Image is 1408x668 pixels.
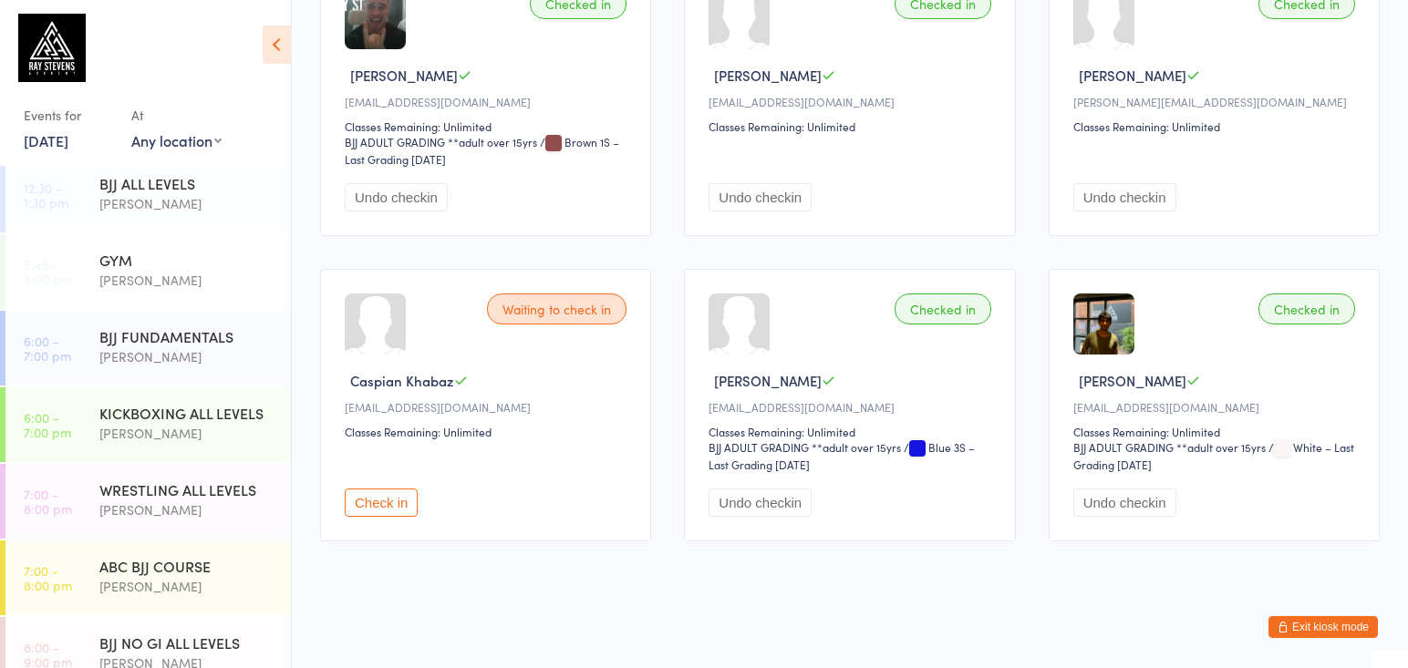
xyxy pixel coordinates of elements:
div: [PERSON_NAME] [99,576,275,597]
div: BJJ FUNDAMENTALS [99,326,275,346]
div: Events for [24,100,113,130]
img: image1695818802.png [1073,293,1134,355]
div: BJJ ADULT GRADING **adult over 15yrs [709,439,901,455]
div: Checked in [895,293,991,324]
time: 5:45 - 8:00 pm [24,257,72,286]
span: [PERSON_NAME] [1079,66,1186,85]
div: KICKBOXING ALL LEVELS [99,403,275,423]
div: [PERSON_NAME] [99,193,275,214]
time: 6:00 - 7:00 pm [24,334,71,363]
div: [EMAIL_ADDRESS][DOMAIN_NAME] [345,94,632,109]
div: [PERSON_NAME] [99,270,275,291]
div: BJJ NO GI ALL LEVELS [99,632,275,653]
span: [PERSON_NAME] [714,371,822,390]
div: BJJ ALL LEVELS [99,173,275,193]
div: [PERSON_NAME] [99,499,275,520]
a: [DATE] [24,130,68,150]
div: GYM [99,250,275,270]
div: Classes Remaining: Unlimited [345,424,632,439]
span: [PERSON_NAME] [350,66,458,85]
a: 5:45 -8:00 pmGYM[PERSON_NAME] [5,234,291,309]
div: [EMAIL_ADDRESS][DOMAIN_NAME] [709,399,996,415]
div: At [131,100,222,130]
div: [PERSON_NAME] [99,423,275,444]
div: Classes Remaining: Unlimited [1073,118,1361,134]
div: ABC BJJ COURSE [99,556,275,576]
div: Any location [131,130,222,150]
div: [PERSON_NAME][EMAIL_ADDRESS][DOMAIN_NAME] [1073,94,1361,109]
a: 12:30 -1:30 pmBJJ ALL LEVELS[PERSON_NAME] [5,158,291,232]
button: Undo checkin [1073,488,1176,517]
span: [PERSON_NAME] [1079,371,1186,390]
time: 7:00 - 8:00 pm [24,487,72,516]
a: 7:00 -8:00 pmABC BJJ COURSE[PERSON_NAME] [5,540,291,615]
span: [PERSON_NAME] [714,66,822,85]
img: Ray Stevens Academy (Martial Sports Management Ltd T/A Ray Stevens Academy) [18,14,86,82]
div: [EMAIL_ADDRESS][DOMAIN_NAME] [709,94,996,109]
time: 12:30 - 1:30 pm [24,180,68,210]
div: [PERSON_NAME] [99,346,275,367]
button: Undo checkin [1073,183,1176,211]
div: Classes Remaining: Unlimited [709,118,996,134]
div: Classes Remaining: Unlimited [345,118,632,134]
time: 6:00 - 7:00 pm [24,410,71,439]
div: Classes Remaining: Unlimited [709,424,996,439]
a: 6:00 -7:00 pmKICKBOXING ALL LEVELS[PERSON_NAME] [5,387,291,462]
button: Exit kiosk mode [1268,616,1378,638]
div: Waiting to check in [487,293,626,324]
div: BJJ ADULT GRADING **adult over 15yrs [1073,439,1266,455]
a: 6:00 -7:00 pmBJJ FUNDAMENTALS[PERSON_NAME] [5,311,291,385]
span: Caspian Khabaz [350,371,454,390]
button: Check in [345,488,418,517]
div: WRESTLING ALL LEVELS [99,479,275,499]
button: Undo checkin [709,488,812,517]
a: 7:00 -8:00 pmWRESTLING ALL LEVELS[PERSON_NAME] [5,464,291,539]
div: Classes Remaining: Unlimited [1073,424,1361,439]
div: [EMAIL_ADDRESS][DOMAIN_NAME] [345,399,632,415]
div: Checked in [1258,293,1355,324]
div: [EMAIL_ADDRESS][DOMAIN_NAME] [1073,399,1361,415]
button: Undo checkin [345,183,448,211]
time: 7:00 - 8:00 pm [24,563,72,592]
button: Undo checkin [709,183,812,211]
div: BJJ ADULT GRADING **adult over 15yrs [345,134,537,149]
